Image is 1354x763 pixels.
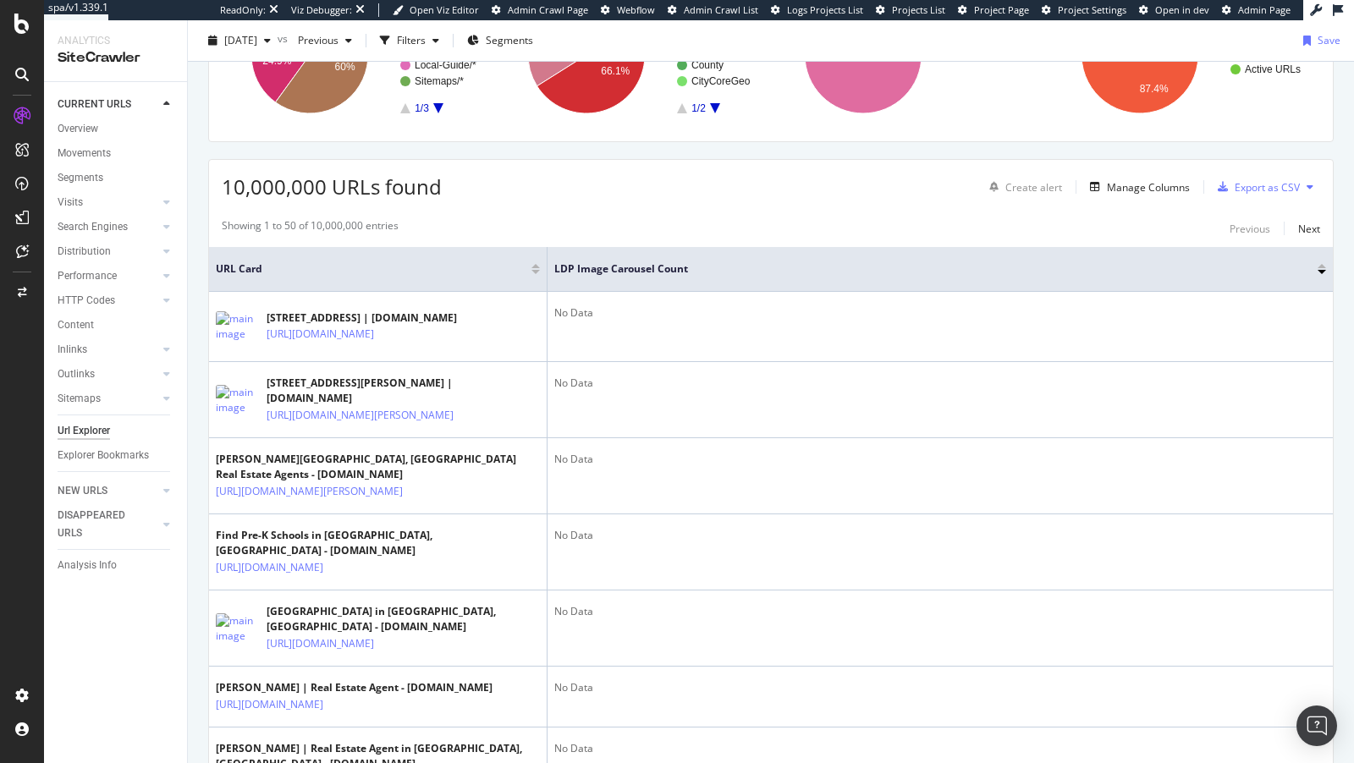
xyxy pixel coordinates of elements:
[58,390,101,408] div: Sitemaps
[222,173,442,200] span: 10,000,000 URLs found
[617,3,655,16] span: Webflow
[58,194,83,211] div: Visits
[58,218,158,236] a: Search Engines
[58,243,111,261] div: Distribution
[410,3,479,16] span: Open Viz Editor
[58,48,173,68] div: SiteCrawler
[58,34,173,48] div: Analytics
[58,292,158,310] a: HTTP Codes
[601,3,655,17] a: Webflow
[1296,705,1337,746] div: Open Intercom Messenger
[267,635,374,652] a: [URL][DOMAIN_NAME]
[554,741,1326,756] div: No Data
[1245,63,1301,75] text: Active URLs
[58,96,158,113] a: CURRENT URLS
[262,55,291,67] text: 24.9%
[58,482,158,500] a: NEW URLS
[216,261,527,277] span: URL Card
[554,604,1326,619] div: No Data
[771,3,863,17] a: Logs Projects List
[216,696,323,713] a: [URL][DOMAIN_NAME]
[58,96,131,113] div: CURRENT URLS
[58,390,158,408] a: Sitemaps
[415,75,464,87] text: Sitemaps/*
[267,376,540,406] div: [STREET_ADDRESS][PERSON_NAME] | [DOMAIN_NAME]
[1058,3,1126,16] span: Project Settings
[58,194,158,211] a: Visits
[415,59,476,71] text: Local-Guide/*
[554,376,1326,391] div: No Data
[267,310,457,326] div: [STREET_ADDRESS] | [DOMAIN_NAME]
[58,447,149,464] div: Explorer Bookmarks
[58,145,111,162] div: Movements
[684,3,758,16] span: Admin Crawl List
[508,3,588,16] span: Admin Crawl Page
[267,604,540,634] div: [GEOGRAPHIC_DATA] in [GEOGRAPHIC_DATA], [GEOGRAPHIC_DATA] - [DOMAIN_NAME]
[460,27,540,54] button: Segments
[1083,177,1190,197] button: Manage Columns
[1005,180,1062,195] div: Create alert
[216,483,403,500] a: [URL][DOMAIN_NAME][PERSON_NAME]
[601,65,630,77] text: 66.1%
[1139,3,1209,17] a: Open in dev
[1238,3,1291,16] span: Admin Page
[58,422,110,440] div: Url Explorer
[58,145,175,162] a: Movements
[58,365,95,383] div: Outlinks
[58,557,117,574] div: Analysis Info
[1042,3,1126,17] a: Project Settings
[1298,222,1320,236] div: Next
[216,528,540,558] div: Find Pre-K Schools in [GEOGRAPHIC_DATA], [GEOGRAPHIC_DATA] - [DOMAIN_NAME]
[267,326,374,343] a: [URL][DOMAIN_NAME]
[58,316,175,334] a: Content
[668,3,758,17] a: Admin Crawl List
[691,59,724,71] text: County
[58,507,143,542] div: DISAPPEARED URLS
[58,482,107,500] div: NEW URLS
[1318,33,1340,47] div: Save
[216,680,493,695] div: [PERSON_NAME] | Real Estate Agent - [DOMAIN_NAME]
[393,3,479,17] a: Open Viz Editor
[397,33,426,47] div: Filters
[291,33,338,47] span: Previous
[58,422,175,440] a: Url Explorer
[1235,180,1300,195] div: Export as CSV
[220,3,266,17] div: ReadOnly:
[691,102,706,114] text: 1/2
[58,292,115,310] div: HTTP Codes
[554,680,1326,695] div: No Data
[415,102,429,114] text: 1/3
[58,120,98,138] div: Overview
[58,267,158,285] a: Performance
[1107,180,1190,195] div: Manage Columns
[291,27,359,54] button: Previous
[787,3,863,16] span: Logs Projects List
[492,3,588,17] a: Admin Crawl Page
[1211,173,1300,200] button: Export as CSV
[216,452,540,482] div: [PERSON_NAME][GEOGRAPHIC_DATA], [GEOGRAPHIC_DATA] Real Estate Agents - [DOMAIN_NAME]
[58,316,94,334] div: Content
[691,75,751,87] text: CityCoreGeo
[1155,3,1209,16] span: Open in dev
[216,613,258,644] img: main image
[373,27,446,54] button: Filters
[267,407,454,424] a: [URL][DOMAIN_NAME][PERSON_NAME]
[216,559,323,576] a: [URL][DOMAIN_NAME]
[58,341,158,359] a: Inlinks
[1298,218,1320,239] button: Next
[216,311,258,342] img: main image
[216,385,258,415] img: main image
[974,3,1029,16] span: Project Page
[554,452,1326,467] div: No Data
[224,33,257,47] span: 2025 Sep. 14th
[958,3,1029,17] a: Project Page
[291,3,352,17] div: Viz Debugger:
[1230,218,1270,239] button: Previous
[278,31,291,46] span: vs
[1296,27,1340,54] button: Save
[222,218,399,239] div: Showing 1 to 50 of 10,000,000 entries
[554,261,1292,277] span: LDP Image Carousel Count
[58,447,175,464] a: Explorer Bookmarks
[58,507,158,542] a: DISAPPEARED URLS
[1140,83,1169,95] text: 87.4%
